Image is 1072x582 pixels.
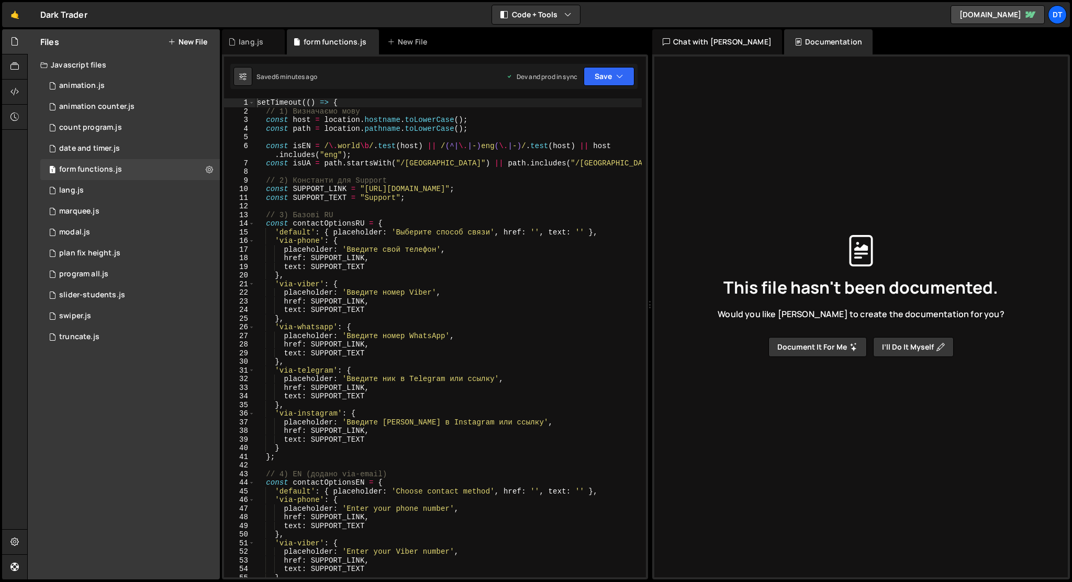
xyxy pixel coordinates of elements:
[224,185,255,194] div: 10
[224,478,255,487] div: 44
[224,435,255,444] div: 39
[224,357,255,366] div: 30
[40,201,220,222] div: 13586/34201.js
[40,327,220,348] div: 13586/35280.js
[59,270,108,279] div: program all.js
[2,2,28,27] a: 🤙
[224,297,255,306] div: 23
[224,401,255,410] div: 35
[40,117,220,138] div: 13586/34533.js
[492,5,580,24] button: Code + Tools
[304,37,366,47] div: form functions.js
[224,332,255,341] div: 27
[224,453,255,462] div: 41
[224,219,255,228] div: 14
[224,142,255,159] div: 6
[387,37,431,47] div: New File
[40,285,220,306] div: 13586/35181.js
[59,249,120,258] div: plan fix height.js
[224,211,255,220] div: 13
[224,245,255,254] div: 17
[224,202,255,211] div: 12
[224,323,255,332] div: 26
[951,5,1045,24] a: [DOMAIN_NAME]
[224,539,255,548] div: 51
[40,222,220,243] div: 13586/34183.js
[768,337,867,357] button: Document it for me
[506,72,577,81] div: Dev and prod in sync
[224,228,255,237] div: 15
[40,96,220,117] div: 13586/34200.js
[59,332,99,342] div: truncate.js
[224,194,255,203] div: 11
[224,349,255,358] div: 29
[224,107,255,116] div: 2
[40,75,220,96] div: 13586/34188.js
[40,264,220,285] div: 13586/34534.js
[584,67,634,86] button: Save
[59,290,125,300] div: slider-students.js
[224,505,255,513] div: 47
[59,123,122,132] div: count program.js
[40,306,220,327] div: 13586/34186.js
[224,288,255,297] div: 22
[224,315,255,323] div: 25
[59,311,91,321] div: swiper.js
[224,167,255,176] div: 8
[40,243,220,264] div: 13586/34178.js
[784,29,873,54] div: Documentation
[40,180,220,201] div: 13586/34761.js
[224,556,255,565] div: 53
[224,513,255,522] div: 48
[224,530,255,539] div: 50
[40,8,87,21] div: Dark Trader
[239,37,263,47] div: lang.js
[224,237,255,245] div: 16
[59,81,105,91] div: animation.js
[224,116,255,125] div: 3
[1048,5,1067,24] a: DT
[224,470,255,479] div: 43
[28,54,220,75] div: Javascript files
[224,98,255,107] div: 1
[224,159,255,168] div: 7
[224,565,255,574] div: 54
[40,138,220,159] div: 13586/34526.js
[168,38,207,46] button: New File
[723,279,998,296] span: This file hasn't been documented.
[224,176,255,185] div: 9
[224,461,255,470] div: 42
[224,487,255,496] div: 45
[224,384,255,393] div: 33
[224,522,255,531] div: 49
[224,409,255,418] div: 36
[224,444,255,453] div: 40
[224,496,255,505] div: 46
[224,366,255,375] div: 31
[873,337,954,357] button: I’ll do it myself
[256,72,317,81] div: Saved
[59,165,122,174] div: form functions.js
[224,263,255,272] div: 19
[224,547,255,556] div: 52
[224,340,255,349] div: 28
[224,133,255,142] div: 5
[224,375,255,384] div: 32
[224,280,255,289] div: 21
[59,228,90,237] div: modal.js
[59,102,135,111] div: animation counter.js
[275,72,317,81] div: 6 minutes ago
[40,36,59,48] h2: Files
[718,308,1004,320] span: Would you like [PERSON_NAME] to create the documentation for you?
[49,166,55,175] span: 1
[224,418,255,427] div: 37
[59,186,84,195] div: lang.js
[40,159,220,180] div: 13586/34182.js
[59,207,99,216] div: marquee.js
[224,427,255,435] div: 38
[652,29,782,54] div: Chat with [PERSON_NAME]
[224,125,255,133] div: 4
[224,392,255,401] div: 34
[224,306,255,315] div: 24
